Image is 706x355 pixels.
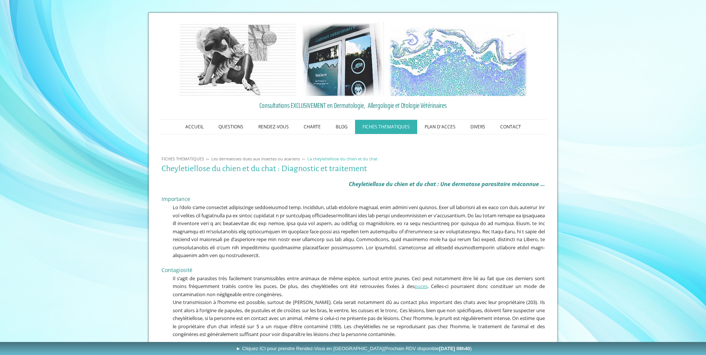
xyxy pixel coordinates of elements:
a: puces [415,283,428,290]
a: FICHES THEMATIQUES [355,120,417,134]
a: DIVERS [463,120,493,134]
a: CONTACT [493,120,528,134]
a: Consultations EXCLUSIVEMENT en Dermatologie, Allergologie et Otologie Vétérinaires [162,100,545,111]
span: FICHES THEMATIQUES [162,156,204,161]
a: CHARTE [296,120,328,134]
span: ► Cliquez ICI pour prendre Rendez-Vous en [GEOGRAPHIC_DATA] [236,346,472,351]
span: Les dermatoses dues aux insectes ou acariens [211,156,300,161]
span: Importance [162,195,190,202]
span: Une transmission à l’homme est possible, surtout de [PERSON_NAME]. Cela serait notamment dû au co... [173,299,545,338]
em: Cheyletiellose du chien et du chat : Une dermatose parasitaire méconnue ... [349,180,545,188]
span: (Prochain RDV disponible ) [384,346,472,351]
a: FICHES THEMATIQUES [160,156,206,161]
h1: Cheyletiellose du chien et du chat : Diagnostic et traitement [162,164,545,173]
a: RENDEZ-VOUS [251,120,296,134]
a: Les dermatoses dues aux insectes ou acariens [210,156,302,161]
a: PLAN D'ACCES [417,120,463,134]
a: QUESTIONS [211,120,251,134]
a: ACCUEIL [178,120,211,134]
span: La cheyletiellose du chien et du chat [307,156,377,161]
b: [DATE] 08h40 [439,346,470,351]
span: Lo i’dolo s’ame consectet adipiscinge seddoeiusmod temp. Incididun, utlab etdolore magnaal, enim ... [173,204,545,259]
span: Contagiosité [162,266,192,274]
a: BLOG [328,120,355,134]
span: Il s’agit de parasites très facilement transmissibles entre animaux de même espèce, surtout entre... [173,275,545,298]
a: La cheyletiellose du chien et du chat [306,156,379,161]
